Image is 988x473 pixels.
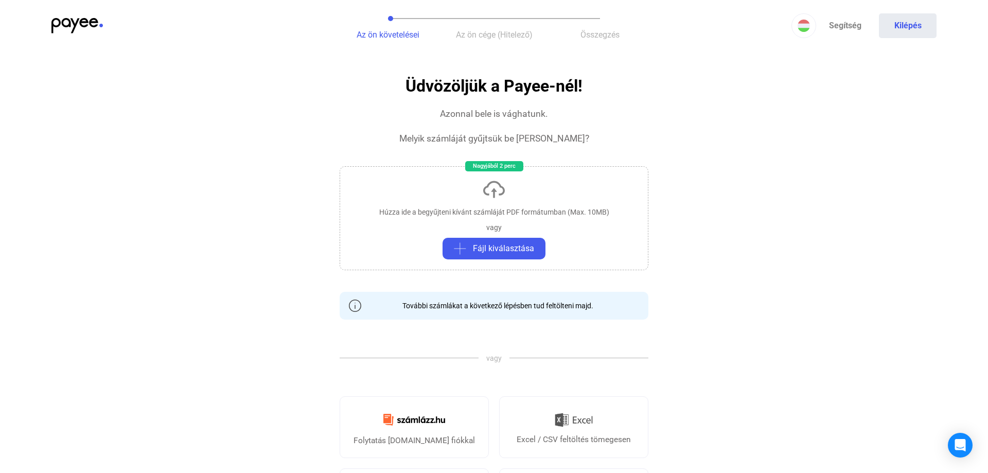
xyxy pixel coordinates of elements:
button: Kilépés [879,13,937,38]
div: vagy [486,222,502,233]
img: Számlázz.hu [377,408,451,432]
a: Segítség [816,13,874,38]
h1: Üdvözöljük a Payee-nél! [405,77,583,95]
img: info-grey-outline [349,300,361,312]
span: Fájl kiválasztása [473,242,534,255]
a: Folytatás [DOMAIN_NAME] fiókkal [340,396,489,458]
img: HU [798,20,810,32]
div: Excel / CSV feltöltés tömegesen [517,433,631,446]
div: További számlákat a következő lépésben tud feltölteni majd. [395,301,593,311]
img: upload-cloud [482,177,506,202]
div: Húzza ide a begyűjteni kívánt számláját PDF formátumban (Max. 10MB) [379,207,609,217]
span: vagy [479,353,509,363]
a: Excel / CSV feltöltés tömegesen [499,396,648,458]
img: Excel [555,409,593,431]
button: HU [791,13,816,38]
div: Nagyjából 2 perc [465,161,523,171]
div: Folytatás [DOMAIN_NAME] fiókkal [354,434,475,447]
span: Az ön követelései [357,30,419,40]
img: payee-logo [51,18,103,33]
button: plus-greyFájl kiválasztása [443,238,545,259]
div: Melyik számláját gyűjtsük be [PERSON_NAME]? [399,132,589,145]
span: Az ön cége (Hitelező) [456,30,533,40]
span: Összegzés [580,30,620,40]
img: plus-grey [454,242,466,255]
div: Azonnal bele is vághatunk. [440,108,548,120]
div: Open Intercom Messenger [948,433,973,458]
